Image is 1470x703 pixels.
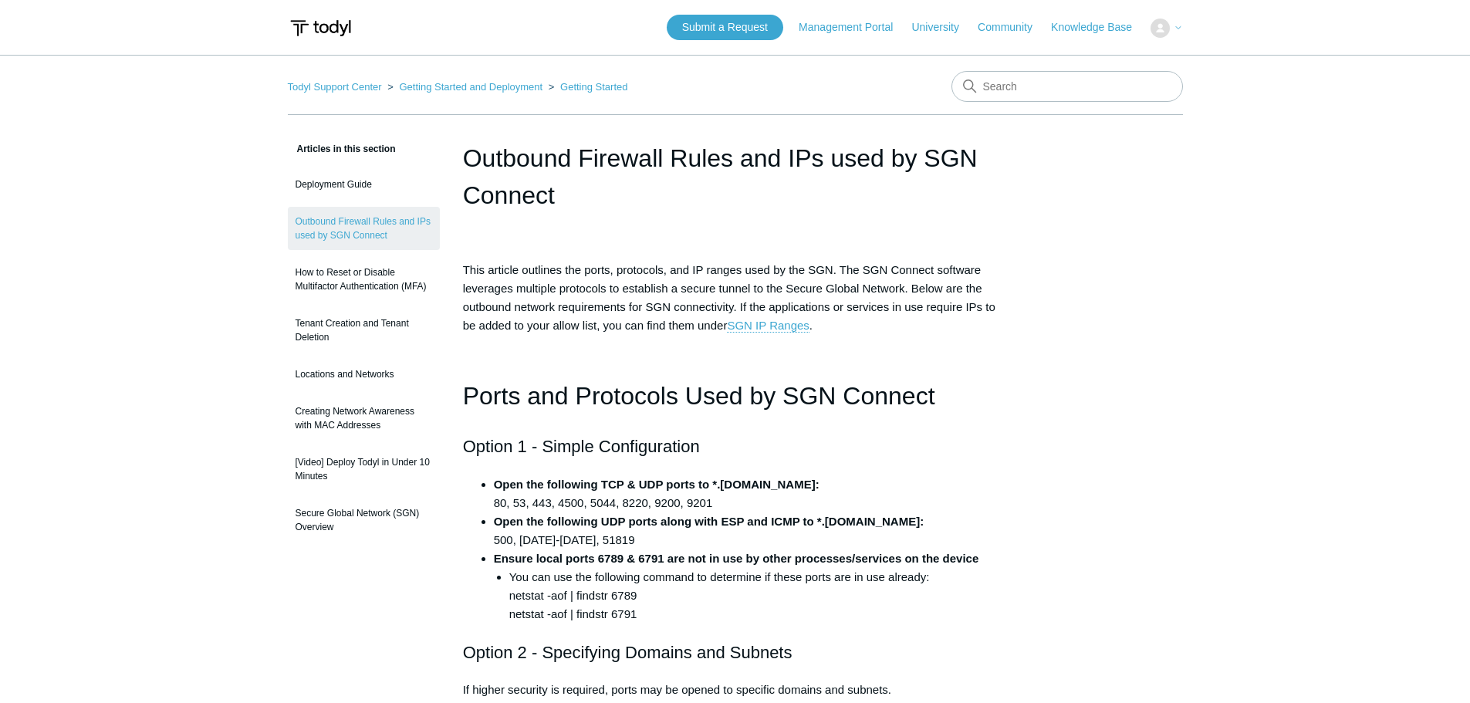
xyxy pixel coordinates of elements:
a: Deployment Guide [288,170,440,199]
h1: Ports and Protocols Used by SGN Connect [463,377,1008,416]
a: Getting Started and Deployment [399,81,542,93]
a: Todyl Support Center [288,81,382,93]
a: Tenant Creation and Tenant Deletion [288,309,440,352]
a: Knowledge Base [1051,19,1147,35]
a: Secure Global Network (SGN) Overview [288,499,440,542]
a: SGN IP Ranges [727,319,809,333]
strong: Open the following TCP & UDP ports to *.[DOMAIN_NAME]: [494,478,819,491]
a: Creating Network Awareness with MAC Addresses [288,397,440,440]
a: Locations and Networks [288,360,440,389]
input: Search [951,71,1183,102]
span: Articles in this section [288,144,396,154]
a: Outbound Firewall Rules and IPs used by SGN Connect [288,207,440,250]
li: 80, 53, 443, 4500, 5044, 8220, 9200, 9201 [494,475,1008,512]
h2: Option 1 - Simple Configuration [463,433,1008,460]
li: Todyl Support Center [288,81,385,93]
a: Getting Started [560,81,627,93]
li: 500, [DATE]-[DATE], 51819 [494,512,1008,549]
h1: Outbound Firewall Rules and IPs used by SGN Connect [463,140,1008,214]
li: You can use the following command to determine if these ports are in use already: netstat -aof | ... [509,568,1008,624]
h2: Option 2 - Specifying Domains and Subnets [463,639,1008,666]
li: Getting Started [546,81,628,93]
a: [Video] Deploy Todyl in Under 10 Minutes [288,448,440,491]
strong: Ensure local ports 6789 & 6791 are not in use by other processes/services on the device [494,552,979,565]
a: Submit a Request [667,15,783,40]
a: University [911,19,974,35]
a: Management Portal [799,19,908,35]
p: If higher security is required, ports may be opened to specific domains and subnets. [463,681,1008,699]
strong: Open the following UDP ports along with ESP and ICMP to *.[DOMAIN_NAME]: [494,515,924,528]
a: Community [978,19,1048,35]
li: Getting Started and Deployment [384,81,546,93]
a: How to Reset or Disable Multifactor Authentication (MFA) [288,258,440,301]
img: Todyl Support Center Help Center home page [288,14,353,42]
span: This article outlines the ports, protocols, and IP ranges used by the SGN. The SGN Connect softwa... [463,263,995,333]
